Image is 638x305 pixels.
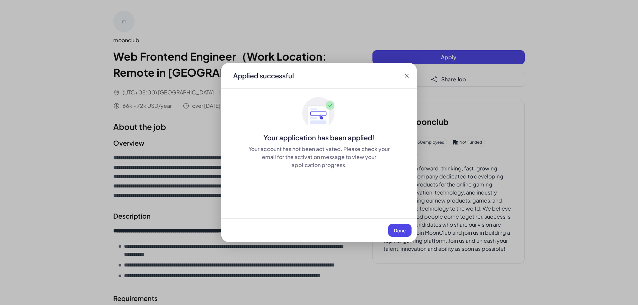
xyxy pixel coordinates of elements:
div: Your application has been applied! [221,133,417,142]
div: Applied successful [233,71,294,80]
div: Your account has not been activated. Please check your email for the activation message to view y... [248,145,390,169]
span: Done [394,227,406,233]
img: ApplyedMaskGroup3.svg [302,97,336,130]
button: Done [388,224,412,237]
